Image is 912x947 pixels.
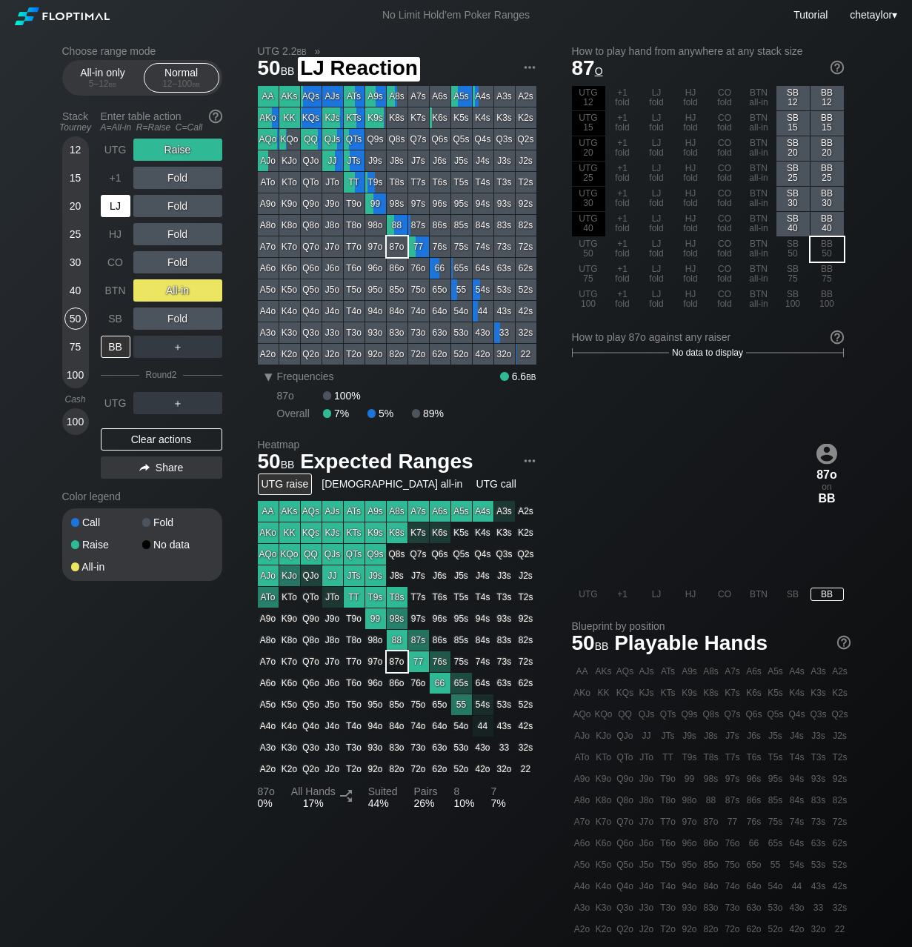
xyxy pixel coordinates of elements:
div: BTN all-in [742,187,776,211]
div: 74o [408,301,429,322]
div: K3s [494,107,515,128]
div: T2o [344,344,365,365]
div: AJs [322,86,343,107]
div: AKs [279,86,300,107]
div: 66 [430,258,450,279]
div: HJ fold [674,136,708,161]
div: SB 50 [776,237,810,262]
div: J9s [365,150,386,171]
div: Q7s [408,129,429,150]
div: 53o [451,322,472,343]
div: A6o [258,258,279,279]
div: AA [258,86,279,107]
div: 100% fold in prior round [572,187,605,211]
div: Q9o [301,193,322,214]
div: TT [344,172,365,193]
div: 43s [494,301,515,322]
div: 53s [494,279,515,300]
div: BTN all-in [742,288,776,312]
div: 86o [387,258,407,279]
div: CO fold [708,262,742,287]
a: Tutorial [793,9,828,21]
div: QJs [322,129,343,150]
span: o [595,62,603,78]
div: 100% fold in prior round [572,86,605,110]
div: 50 [64,308,87,330]
div: All-in only [69,64,137,92]
div: BTN [101,279,130,302]
div: 64o [430,301,450,322]
div: UTG [101,139,130,161]
div: SB 30 [776,187,810,211]
div: 82s [516,215,536,236]
div: LJ fold [640,136,673,161]
div: 94o [365,301,386,322]
div: Tourney [56,122,95,133]
div: CO fold [708,237,742,262]
div: LJ fold [640,212,673,236]
div: UTG 100 [572,288,605,312]
div: 32s [516,322,536,343]
div: KJo [279,150,300,171]
div: K4o [279,301,300,322]
div: No Limit Hold’em Poker Ranges [360,9,552,24]
div: J5s [451,150,472,171]
div: T7s [408,172,429,193]
div: SB [101,308,130,330]
div: Q7o [301,236,322,257]
div: +1 fold [606,86,639,110]
div: AKo [258,107,279,128]
div: 75 [64,336,87,358]
div: J4o [322,301,343,322]
div: 42s [516,301,536,322]
div: 97s [408,193,429,214]
div: 62s [516,258,536,279]
div: 15 [64,167,87,189]
div: CO fold [708,187,742,211]
div: Q4o [301,301,322,322]
div: LJ fold [640,237,673,262]
div: 93o [365,322,386,343]
div: HJ fold [674,262,708,287]
div: CO fold [708,136,742,161]
div: +1 fold [606,187,639,211]
span: bb [192,79,200,89]
div: BB 50 [811,237,844,262]
div: CO fold [708,111,742,136]
div: KQo [279,129,300,150]
div: T9o [344,193,365,214]
div: +1 [101,167,130,189]
div: 100% fold in prior round [572,212,605,236]
div: J4s [473,150,493,171]
span: 50 [256,57,297,82]
div: HJ fold [674,288,708,312]
div: 95o [365,279,386,300]
div: Q5s [451,129,472,150]
div: QTo [301,172,322,193]
div: 73o [408,322,429,343]
div: ATo [258,172,279,193]
div: 87o [387,236,407,257]
div: 92o [365,344,386,365]
div: 52s [516,279,536,300]
div: Raise [133,139,222,161]
div: K8s [387,107,407,128]
div: A9o [258,193,279,214]
div: Q2o [301,344,322,365]
div: Q5o [301,279,322,300]
div: KTs [344,107,365,128]
div: 65o [430,279,450,300]
img: share.864f2f62.svg [139,464,150,472]
div: LJ fold [640,86,673,110]
div: HJ fold [674,86,708,110]
div: Q6s [430,129,450,150]
div: BTN all-in [742,212,776,236]
div: +1 fold [606,237,639,262]
div: T4s [473,172,493,193]
div: BTN all-in [742,86,776,110]
div: Q3s [494,129,515,150]
div: 92s [516,193,536,214]
div: K3o [279,322,300,343]
div: No data [142,539,213,550]
div: A3s [494,86,515,107]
